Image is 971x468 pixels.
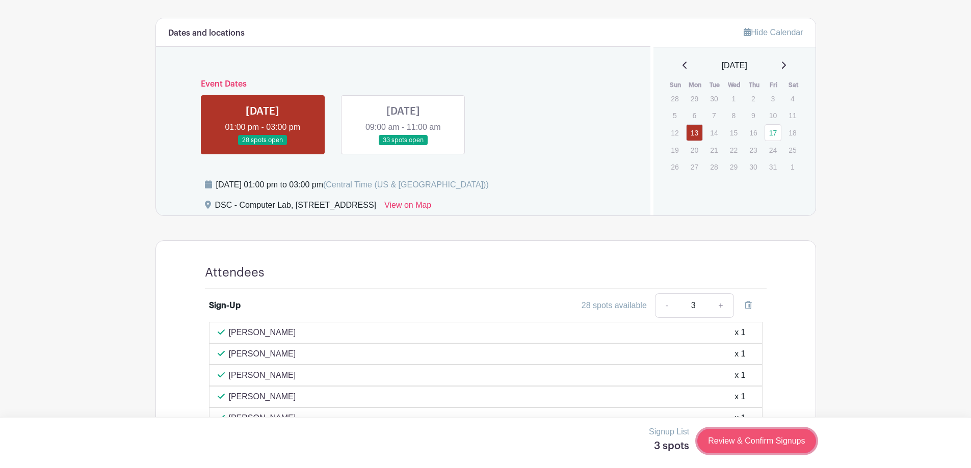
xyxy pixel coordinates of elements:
p: [PERSON_NAME] [229,412,296,424]
p: 14 [705,125,722,141]
p: 27 [686,159,703,175]
p: [PERSON_NAME] [229,326,296,339]
div: [DATE] 01:00 pm to 03:00 pm [216,179,489,191]
div: x 1 [734,412,745,424]
th: Sat [783,80,803,90]
p: 7 [705,107,722,123]
p: [PERSON_NAME] [229,391,296,403]
a: Review & Confirm Signups [697,429,816,453]
p: 6 [686,107,703,123]
div: DSC - Computer Lab, [STREET_ADDRESS] [215,199,377,215]
a: 13 [686,124,703,141]
p: 11 [784,107,801,123]
a: View on Map [384,199,431,215]
h6: Dates and locations [168,29,245,38]
a: - [655,293,678,318]
p: 30 [705,91,722,106]
p: 2 [745,91,762,106]
p: 28 [666,91,683,106]
span: [DATE] [722,60,747,72]
th: Sun [666,80,686,90]
div: x 1 [734,326,745,339]
h6: Event Dates [193,79,614,89]
p: 26 [666,159,683,175]
div: x 1 [734,348,745,360]
p: 8 [725,107,742,123]
p: [PERSON_NAME] [229,348,296,360]
p: 29 [725,159,742,175]
div: 28 spots available [582,299,647,312]
p: 9 [745,107,762,123]
th: Tue [705,80,725,90]
p: 18 [784,125,801,141]
th: Thu [744,80,764,90]
p: 22 [725,142,742,158]
th: Mon [686,80,705,90]
th: Wed [725,80,745,90]
th: Fri [764,80,784,90]
p: 10 [765,107,781,123]
p: 24 [765,142,781,158]
a: + [708,293,733,318]
p: 19 [666,142,683,158]
p: 16 [745,125,762,141]
p: [PERSON_NAME] [229,369,296,381]
h4: Attendees [205,265,265,280]
a: 17 [765,124,781,141]
p: 23 [745,142,762,158]
p: 15 [725,125,742,141]
p: 25 [784,142,801,158]
p: Signup List [649,426,689,438]
div: x 1 [734,369,745,381]
p: 1 [784,159,801,175]
p: 1 [725,91,742,106]
p: 20 [686,142,703,158]
p: 3 [765,91,781,106]
div: Sign-Up [209,299,241,312]
p: 12 [666,125,683,141]
h5: 3 spots [649,440,689,452]
p: 28 [705,159,722,175]
p: 29 [686,91,703,106]
span: (Central Time (US & [GEOGRAPHIC_DATA])) [323,180,489,189]
p: 4 [784,91,801,106]
p: 21 [705,142,722,158]
p: 30 [745,159,762,175]
p: 31 [765,159,781,175]
p: 5 [666,107,683,123]
a: Hide Calendar [744,28,803,37]
div: x 1 [734,391,745,403]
